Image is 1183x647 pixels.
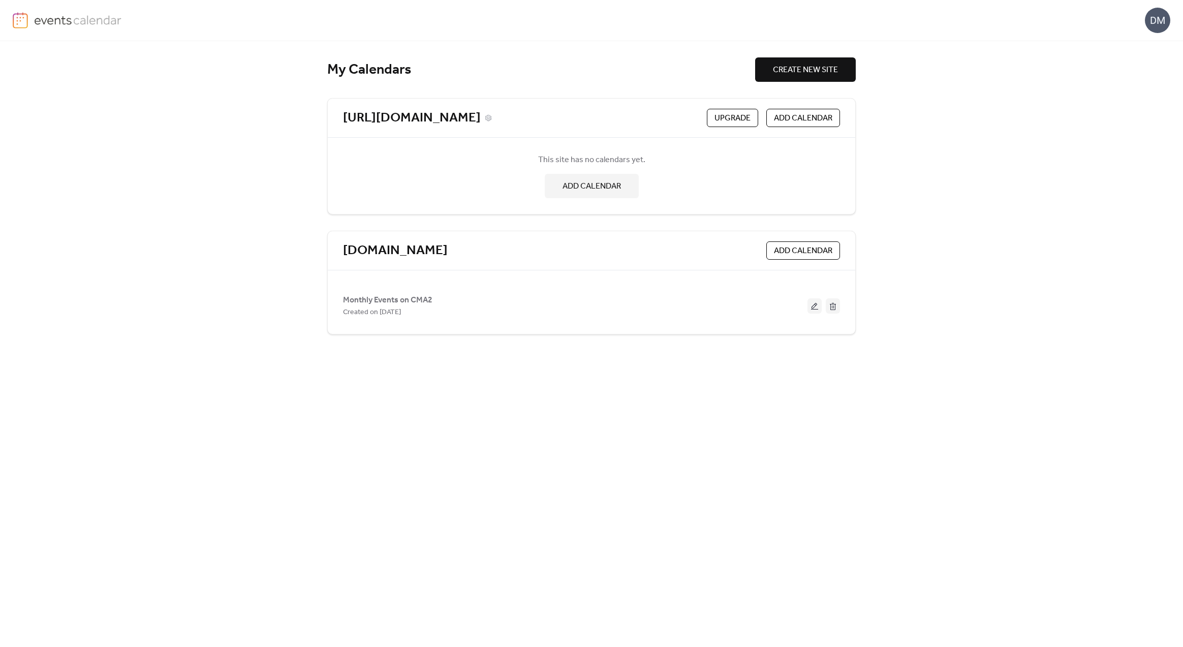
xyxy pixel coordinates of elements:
[774,112,832,125] span: ADD CALENDAR
[755,57,856,82] button: CREATE NEW SITE
[343,306,401,319] span: Created on [DATE]
[714,112,751,125] span: Upgrade
[774,245,832,257] span: ADD CALENDAR
[34,12,122,27] img: logo-type
[766,241,840,260] button: ADD CALENDAR
[545,174,639,198] button: ADD CALENDAR
[707,109,758,127] button: Upgrade
[327,61,755,79] div: My Calendars
[538,154,645,166] span: This site has no calendars yet.
[766,109,840,127] button: ADD CALENDAR
[343,297,432,303] a: Monthly Events on CMA2
[343,242,448,259] a: [DOMAIN_NAME]
[343,294,432,306] span: Monthly Events on CMA2
[343,110,481,127] a: [URL][DOMAIN_NAME]
[563,180,621,193] span: ADD CALENDAR
[1145,8,1170,33] div: DM
[13,12,28,28] img: logo
[773,64,838,76] span: CREATE NEW SITE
